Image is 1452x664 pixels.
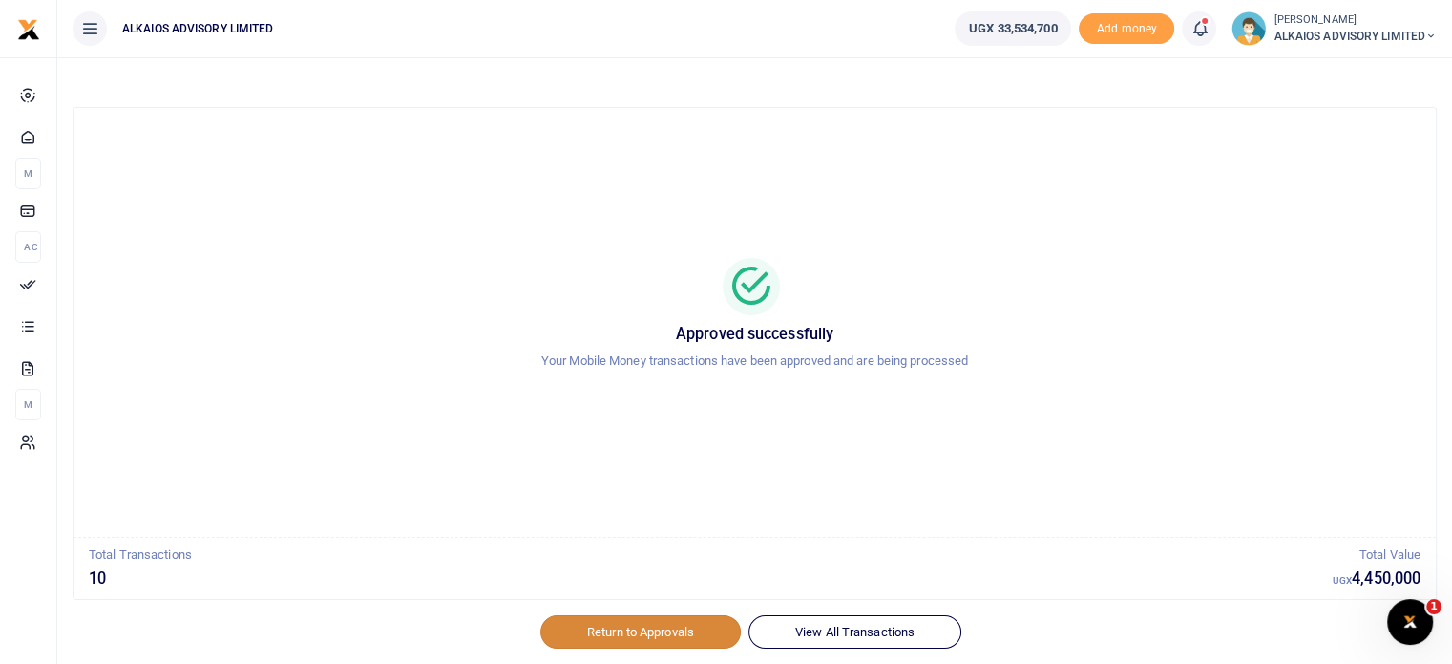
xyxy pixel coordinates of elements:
[1426,599,1441,614] span: 1
[89,569,1333,589] h5: 10
[1079,20,1174,34] a: Add money
[1333,575,1352,586] small: UGX
[1079,13,1174,45] span: Add money
[17,21,40,35] a: logo-small logo-large logo-large
[15,231,41,263] li: Ac
[1333,569,1420,589] h5: 4,450,000
[748,615,961,648] a: View All Transactions
[955,11,1071,46] a: UGX 33,534,700
[1273,28,1437,45] span: ALKAIOS ADVISORY LIMITED
[1231,11,1266,46] img: profile-user
[15,389,41,420] li: M
[1273,12,1437,29] small: [PERSON_NAME]
[969,19,1057,38] span: UGX 33,534,700
[1387,599,1433,645] iframe: Intercom live chat
[1231,11,1437,46] a: profile-user [PERSON_NAME] ALKAIOS ADVISORY LIMITED
[17,18,40,41] img: logo-small
[15,158,41,189] li: M
[947,11,1079,46] li: Wallet ballance
[89,546,1333,566] p: Total Transactions
[115,20,281,37] span: ALKAIOS ADVISORY LIMITED
[1079,13,1174,45] li: Toup your wallet
[540,615,741,648] a: Return to Approvals
[96,325,1413,344] h5: Approved successfully
[96,352,1413,372] p: Your Mobile Money transactions have been approved and are being processed
[1333,546,1420,566] p: Total Value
